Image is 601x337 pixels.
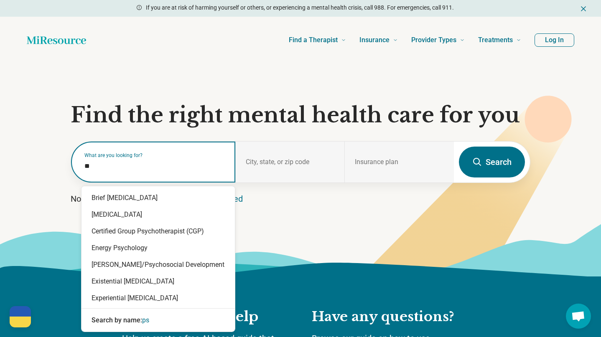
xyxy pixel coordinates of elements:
[478,34,513,46] span: Treatments
[81,190,235,206] div: Brief [MEDICAL_DATA]
[92,316,142,324] span: Search by name:
[579,3,588,13] button: Dismiss
[535,33,574,47] button: Log In
[71,103,530,128] h1: Find the right mental health care for you
[81,240,235,256] div: Energy Psychology
[71,193,530,205] p: Not sure what you’re looking for?
[81,290,235,307] div: Experiential [MEDICAL_DATA]
[84,153,225,158] label: What are you looking for?
[81,256,235,273] div: [PERSON_NAME]/Psychosocial Development
[146,3,454,12] p: If you are at risk of harming yourself or others, or experiencing a mental health crisis, call 98...
[142,316,149,324] span: ps
[81,273,235,290] div: Existential [MEDICAL_DATA]
[289,34,338,46] span: Find a Therapist
[312,308,479,326] h2: Have any questions?
[411,34,456,46] span: Provider Types
[459,147,525,177] button: Search
[81,186,235,332] div: Suggestions
[81,206,235,223] div: [MEDICAL_DATA]
[81,223,235,240] div: Certified Group Psychotherapist (CGP)
[566,304,591,329] div: Open chat
[27,32,86,48] a: Home page
[359,34,390,46] span: Insurance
